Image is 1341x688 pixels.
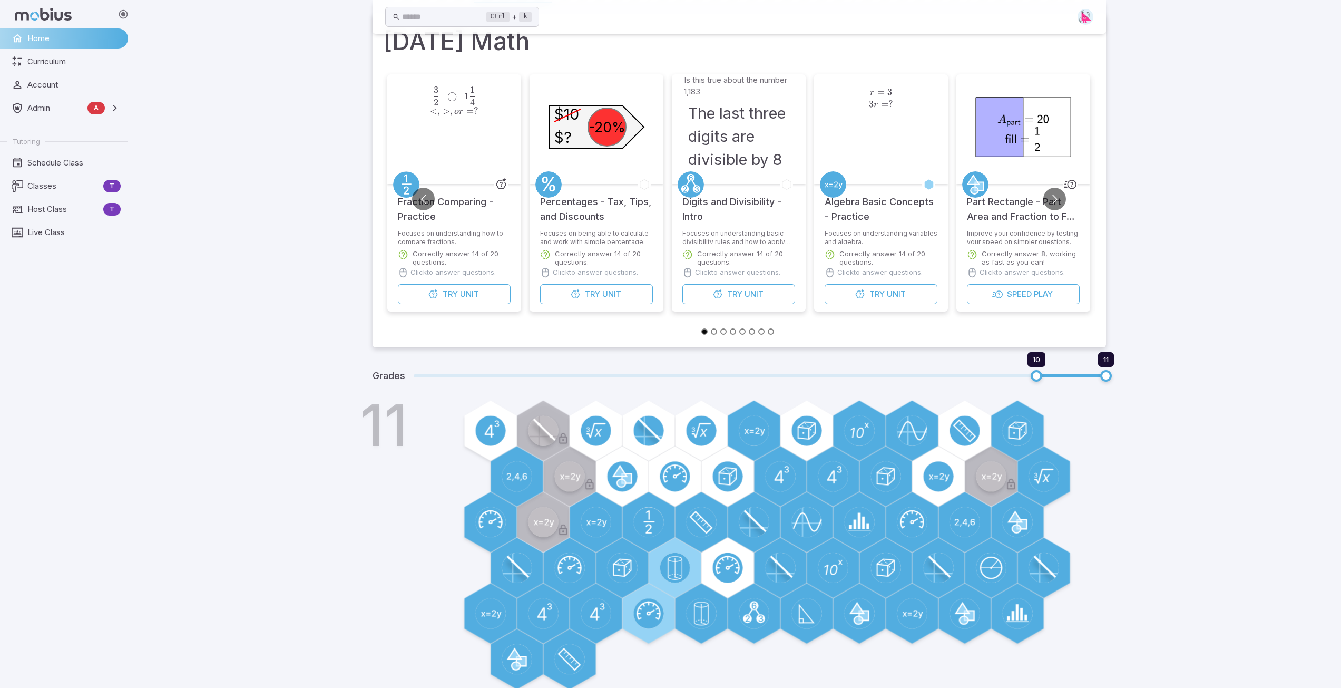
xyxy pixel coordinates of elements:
[697,249,795,266] p: Correctly answer 14 of 20 questions.
[1043,188,1066,210] button: Go to next slide
[413,249,511,266] p: Correctly answer 14 of 20 questions.
[27,102,83,114] span: Admin
[584,288,600,300] span: Try
[682,284,795,304] button: TryUnit
[27,56,121,67] span: Curriculum
[749,328,755,335] button: Go to slide 6
[825,229,937,244] p: Focuses on understanding variables and algebra.
[1078,9,1093,25] img: right-triangle.svg
[980,267,1065,278] p: Click to answer questions.
[678,171,704,198] a: Factors/Primes
[430,105,437,117] span: <
[887,86,892,98] span: 3
[820,171,846,198] a: Algebra
[360,397,408,454] h1: 11
[1033,355,1040,364] span: 10
[434,97,438,108] span: 2
[438,86,439,99] span: ​
[473,105,478,117] span: ?
[469,97,474,108] span: 4
[1103,355,1109,364] span: 11
[768,328,774,335] button: Go to slide 8
[540,229,653,244] p: Focuses on being able to calculate and work with simple percentage.
[535,171,562,198] a: Percentages
[839,249,937,266] p: Correctly answer 14 of 20 questions.
[874,100,878,109] span: r
[103,181,121,191] span: T
[27,180,99,192] span: Classes
[27,79,121,91] span: Account
[589,119,625,135] text: -20%
[967,184,1080,224] h5: Part Rectangle - Part Area and Fraction to Full Area
[474,86,475,99] span: ​
[434,84,438,95] span: 3
[410,267,496,278] p: Click to answer questions.
[554,105,579,123] text: $10
[464,91,468,102] span: 1
[869,288,884,300] span: Try
[682,184,795,224] h5: Digits and Divisibility - Intro
[967,284,1080,304] button: SpeedPlay
[466,105,473,117] span: =
[602,288,621,300] span: Unit
[437,105,440,117] span: ,
[398,184,511,224] h5: Fraction Comparing - Practice
[398,284,511,304] button: TryUnit
[486,12,510,22] kbd: Ctrl
[393,171,419,198] a: Fractions/Decimals
[27,204,99,215] span: Host Class
[701,328,708,335] button: Go to slide 1
[758,328,765,335] button: Go to slide 7
[982,249,1080,266] p: Correctly answer 8, working as fast as you can!
[684,74,794,98] p: Is this true about the number 1,183
[825,184,937,224] h5: Algebra Basic Concepts - Practice
[695,267,780,278] p: Click to answer questions.
[1006,288,1031,300] span: Speed
[888,99,893,110] span: ?
[27,227,121,238] span: Live Class
[720,328,727,335] button: Go to slide 3
[27,157,121,169] span: Schedule Class
[519,12,531,22] kbd: k
[869,99,874,110] span: 3
[373,369,405,383] h5: Grades
[877,86,884,98] span: =
[880,99,888,110] span: =
[744,288,763,300] span: Unit
[398,229,511,244] p: Focuses on understanding how to compare fractions.
[87,103,105,113] span: A
[870,88,874,97] span: r
[711,328,717,335] button: Go to slide 2
[540,284,653,304] button: TryUnit
[486,11,532,23] div: +
[682,229,795,244] p: Focuses on understanding basic divisibility rules and how to apply them.
[469,84,474,95] span: 1
[553,267,638,278] p: Click to answer questions.
[13,137,40,146] span: Tutoring
[442,288,457,300] span: Try
[412,188,435,210] button: Go to previous slide
[450,105,453,117] span: ,
[962,171,988,198] a: Geometry 2D
[103,204,121,215] span: T
[825,284,937,304] button: TryUnit
[554,129,572,147] text: $?
[837,267,923,278] p: Click to answer questions.
[730,328,736,335] button: Go to slide 4
[967,229,1080,244] p: Improve your confidence by testing your speed on simpler questions.
[886,288,905,300] span: Unit
[555,249,653,266] p: Correctly answer 14 of 20 questions.
[447,91,456,102] span: ◯
[739,328,746,335] button: Go to slide 5
[443,105,450,117] span: >
[454,107,463,116] span: or
[459,288,478,300] span: Unit
[1033,288,1052,300] span: Play
[540,184,653,224] h5: Percentages - Tax, Tips, and Discounts
[383,24,1095,60] h1: [DATE] Math
[727,288,742,300] span: Try
[688,102,789,171] h3: The last three digits are divisible by 8
[27,33,121,44] span: Home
